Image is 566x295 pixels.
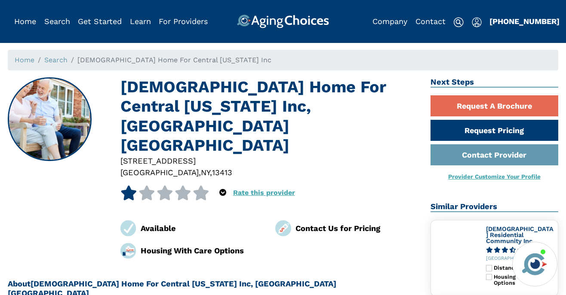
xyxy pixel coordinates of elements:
[494,265,554,271] div: Distance 0.1 Miles
[431,144,559,165] a: Contact Provider
[15,56,34,64] a: Home
[520,249,549,279] img: avatar
[233,189,295,197] a: Rate this provider
[486,256,555,262] div: [GEOGRAPHIC_DATA]
[120,77,418,155] h1: [DEMOGRAPHIC_DATA] Home For Central [US_STATE] Inc, [GEOGRAPHIC_DATA] [GEOGRAPHIC_DATA]
[295,222,418,234] div: Contact Us for Pricing
[120,168,199,177] span: [GEOGRAPHIC_DATA]
[201,168,210,177] span: NY
[448,173,541,180] a: Provider Customize Your Profile
[130,17,151,26] a: Learn
[44,15,70,28] div: Popover trigger
[489,17,560,26] a: [PHONE_NUMBER]
[120,155,418,167] div: [STREET_ADDRESS]
[8,50,558,70] nav: breadcrumb
[9,78,91,161] img: Presbyterian Home For Central New York Inc, New Hartford NY
[486,225,554,244] a: [DEMOGRAPHIC_DATA] Residential Community Inc
[453,17,464,27] img: search-icon.svg
[141,245,263,256] div: Housing With Care Options
[431,77,559,88] h2: Next Steps
[141,222,263,234] div: Available
[494,274,554,286] div: Housing With Care Options
[210,168,212,177] span: ,
[219,186,226,200] div: Popover trigger
[237,15,329,28] img: AgingChoices
[431,95,559,116] a: Request A Brochure
[472,15,482,28] div: Popover trigger
[212,167,232,178] div: 13413
[372,17,407,26] a: Company
[159,17,208,26] a: For Providers
[78,17,122,26] a: Get Started
[415,17,446,26] a: Contact
[14,17,36,26] a: Home
[44,56,68,64] a: Search
[431,120,559,141] a: Request Pricing
[486,247,555,253] a: 3.8
[431,202,559,212] h2: Similar Providers
[199,168,201,177] span: ,
[472,17,482,27] img: user-icon.svg
[77,56,271,64] span: [DEMOGRAPHIC_DATA] Home For Central [US_STATE] Inc
[44,17,70,26] a: Search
